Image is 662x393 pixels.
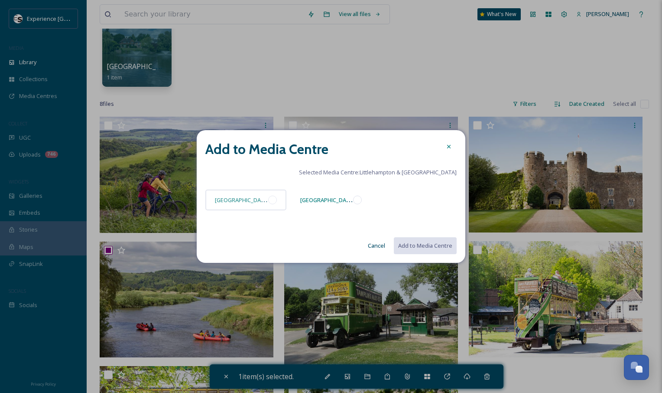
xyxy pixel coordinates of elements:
[300,196,355,204] span: [GEOGRAPHIC_DATA]
[363,237,389,254] button: Cancel
[205,139,328,160] h2: Add to Media Centre
[215,196,290,204] span: [GEOGRAPHIC_DATA] images
[624,355,649,380] button: Open Chat
[394,237,457,254] button: Add to Media Centre
[299,168,457,177] span: Selected Media Centre: Littlehampton & [GEOGRAPHIC_DATA]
